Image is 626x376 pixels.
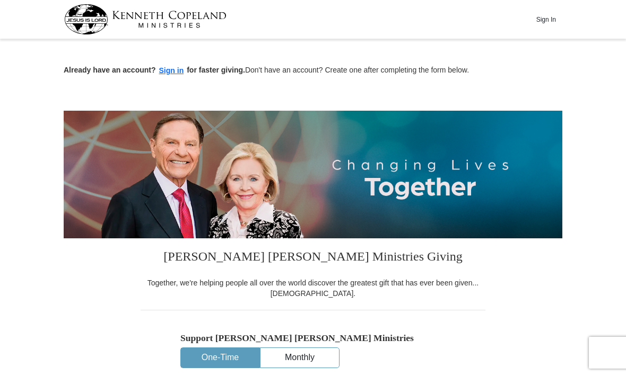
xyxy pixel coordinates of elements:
h5: Support [PERSON_NAME] [PERSON_NAME] Ministries [180,333,446,344]
button: Sign In [530,11,562,28]
button: One-Time [181,348,259,368]
strong: Already have an account? for faster giving. [64,66,245,74]
button: Monthly [260,348,339,368]
p: Don't have an account? Create one after completing the form below. [64,65,562,77]
button: Sign in [156,65,187,77]
div: Together, we're helping people all over the world discover the greatest gift that has ever been g... [141,277,485,299]
h3: [PERSON_NAME] [PERSON_NAME] Ministries Giving [141,238,485,277]
img: kcm-header-logo.svg [64,4,227,34]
